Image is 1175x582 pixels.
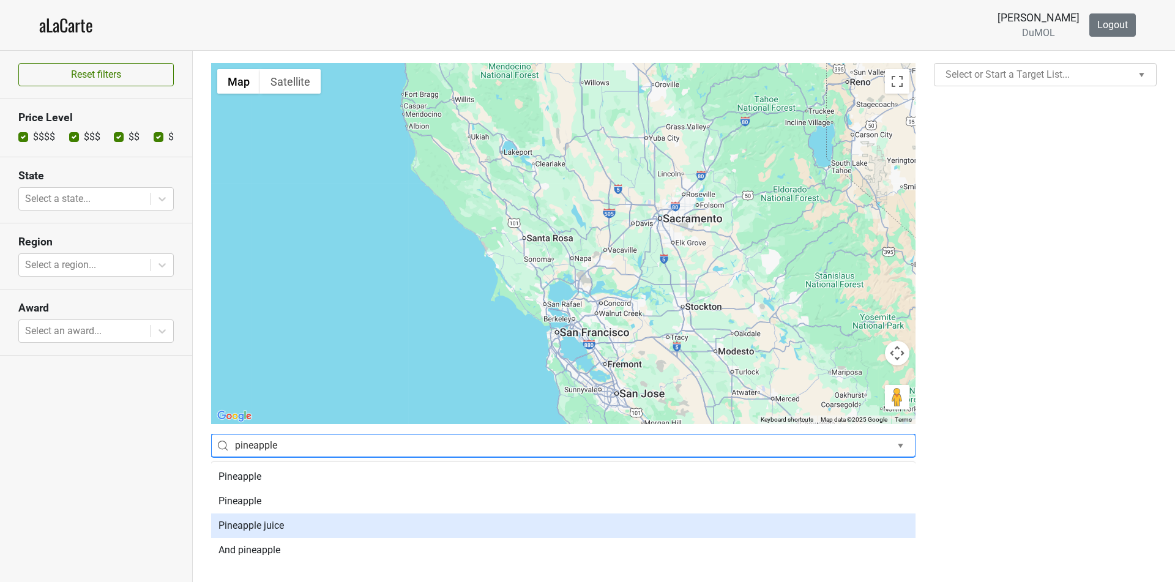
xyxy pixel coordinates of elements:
h3: State [18,170,174,182]
h3: Price Level [18,111,174,124]
a: Open this area in Google Maps (opens a new window) [214,408,255,424]
label: $$$$ [33,130,55,144]
h3: Region [18,236,174,248]
div: Pineapple juice [211,513,916,538]
a: Terms (opens in new tab) [895,416,912,423]
div: [PERSON_NAME] [998,10,1080,26]
label: $$ [129,130,140,144]
div: Pineapple [211,489,916,513]
h3: Award [18,302,174,315]
button: Show satellite imagery [260,69,321,94]
button: Keyboard shortcuts [761,416,813,424]
button: Drag Pegman onto the map to open Street View [885,385,909,409]
button: Map camera controls [885,341,909,365]
span: DuMOL [1022,27,1055,39]
span: Map data ©2025 Google [821,416,887,423]
button: Show street map [217,69,260,94]
div: And pineapple [211,538,916,562]
img: Google [214,408,255,424]
label: $$$ [84,130,100,144]
img: arrow_down.svg [896,441,905,450]
img: arrow_down.svg [1137,70,1146,80]
a: aLaCarte [39,12,93,38]
button: Reset filters [18,63,174,86]
div: Pineapple [211,464,916,489]
a: Logout [1089,13,1136,37]
label: $ [168,130,174,144]
button: Toggle fullscreen view [885,69,909,94]
img: search_icon.svg [217,439,229,452]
